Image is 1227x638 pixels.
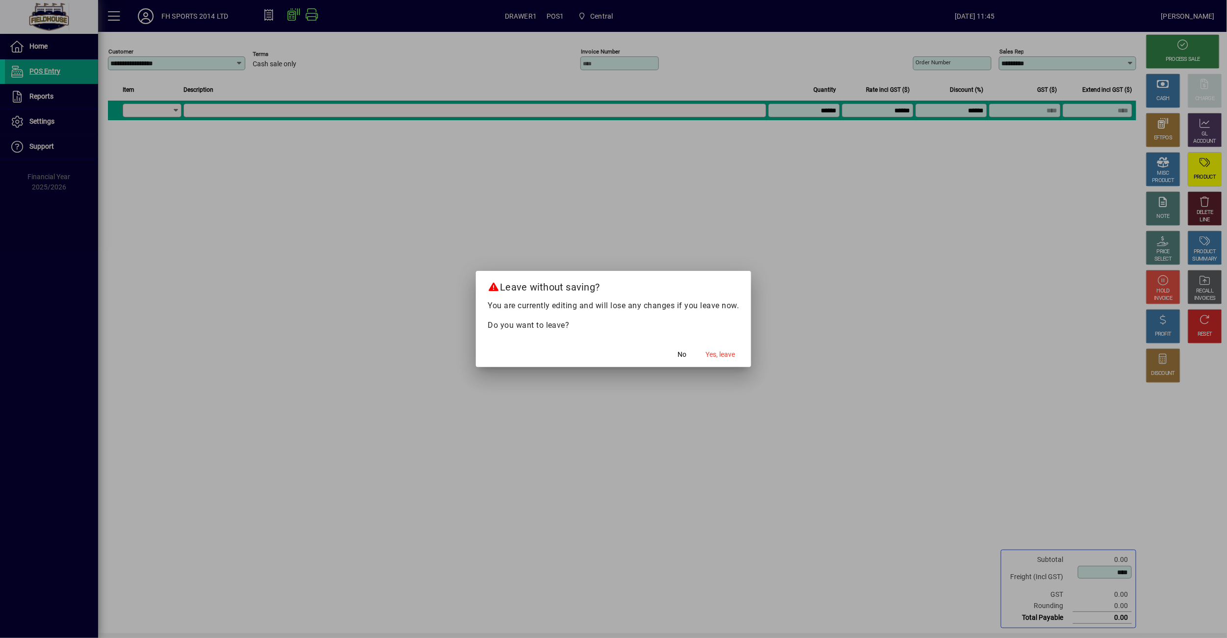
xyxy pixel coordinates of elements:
span: No [678,349,687,360]
h2: Leave without saving? [476,271,751,299]
p: Do you want to leave? [488,319,739,331]
button: Yes, leave [702,346,739,363]
p: You are currently editing and will lose any changes if you leave now. [488,300,739,312]
span: Yes, leave [706,349,735,360]
button: No [667,346,698,363]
